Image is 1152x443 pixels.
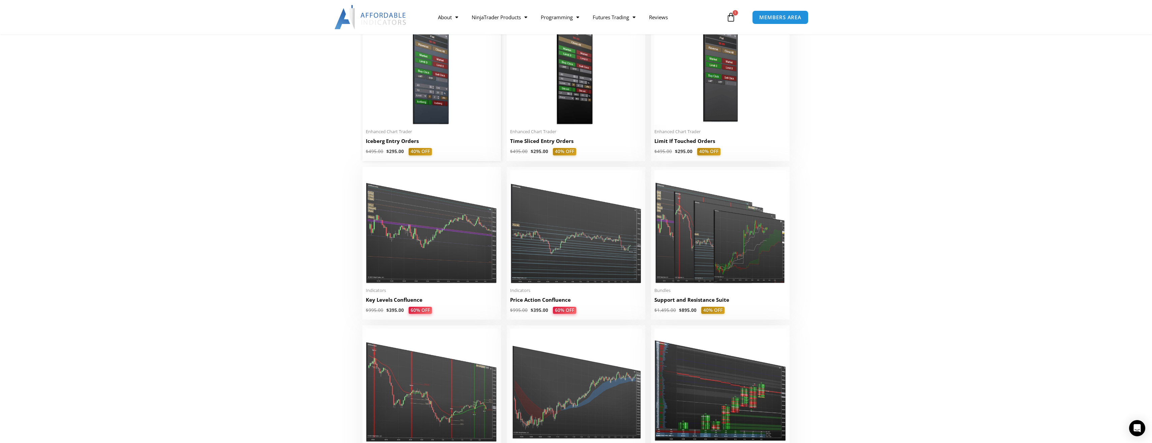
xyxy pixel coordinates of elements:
bdi: 995.00 [510,307,528,313]
span: $ [366,307,368,313]
span: MEMBERS AREA [759,15,801,20]
bdi: 495.00 [366,148,383,154]
span: Enhanced Chart Trader [366,129,498,135]
span: $ [386,148,389,154]
img: BasicTools [654,11,786,125]
span: 60% OFF [408,307,432,314]
a: Time Sliced Entry Orders [510,138,642,148]
bdi: 895.00 [679,307,697,313]
span: Bundles [654,288,786,293]
span: 60% OFF [553,307,577,314]
h2: Support and Resistance Suite [654,296,786,303]
a: Programming [534,9,586,25]
img: Price Action Confluence 2 [510,170,642,284]
h2: Key Levels Confluence [366,296,498,303]
span: 40% OFF [701,307,725,314]
span: $ [510,307,513,313]
bdi: 995.00 [366,307,383,313]
img: OrderFlow 2 [654,329,786,442]
h2: Limit If Touched Orders [654,138,786,145]
span: Enhanced Chart Trader [654,129,786,135]
a: Support and Resistance Suite [654,296,786,307]
div: Open Intercom Messenger [1129,420,1145,436]
img: IceBergEntryOrders [366,11,498,125]
bdi: 1,495.00 [654,307,676,313]
bdi: 495.00 [654,148,672,154]
span: 40% OFF [697,148,720,155]
a: Limit If Touched Orders [654,138,786,148]
a: Reviews [642,9,675,25]
span: Indicators [366,288,498,293]
h2: Time Sliced Entry Orders [510,138,642,145]
bdi: 395.00 [386,307,404,313]
span: $ [531,148,533,154]
a: 1 [716,7,746,27]
span: 40% OFF [553,148,576,155]
img: Key Levels 1 [366,170,498,284]
a: Iceberg Entry Orders [366,138,498,148]
img: First Touch Signals 1 [366,329,498,442]
bdi: 395.00 [531,307,548,313]
span: 40% OFF [409,148,432,155]
a: Price Action Confluence [510,296,642,307]
a: Futures Trading [586,9,642,25]
span: $ [510,148,513,154]
img: TimeSlicedEntryOrders [510,11,642,125]
bdi: 295.00 [531,148,548,154]
a: Key Levels Confluence [366,296,498,307]
nav: Menu [431,9,725,25]
span: Indicators [510,288,642,293]
span: 1 [733,10,738,16]
a: MEMBERS AREA [752,10,808,24]
span: $ [679,307,682,313]
h2: Price Action Confluence [510,296,642,303]
span: $ [366,148,368,154]
a: NinjaTrader Products [465,9,534,25]
img: Support and Resistance Suite 1 [654,170,786,284]
img: LogoAI | Affordable Indicators – NinjaTrader [334,5,407,29]
h2: Iceberg Entry Orders [366,138,498,145]
bdi: 295.00 [386,148,404,154]
span: $ [531,307,533,313]
span: $ [654,307,657,313]
bdi: 495.00 [510,148,528,154]
span: $ [386,307,389,313]
span: Enhanced Chart Trader [510,129,642,135]
a: About [431,9,465,25]
span: $ [675,148,678,154]
img: Best MAs Trend Indicator [510,329,642,439]
span: $ [654,148,657,154]
bdi: 295.00 [675,148,692,154]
